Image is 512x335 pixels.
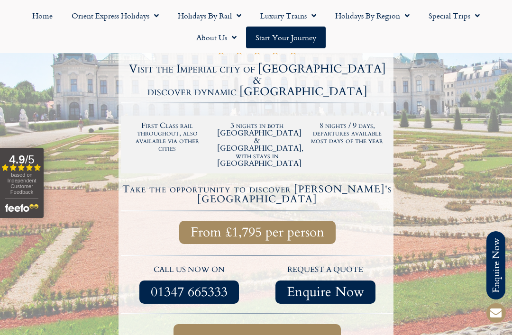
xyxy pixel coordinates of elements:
i: ★ [235,48,244,57]
span: 01347 665333 [151,286,228,298]
a: From £1,795 per person [179,221,336,244]
h4: Take the opportunity to discover [PERSON_NAME]'s [GEOGRAPHIC_DATA] [122,184,392,204]
a: Start your Journey [246,27,326,48]
p: call us now on [126,264,253,276]
a: 01347 665333 [139,281,239,304]
a: Enquire Now [275,281,375,304]
i: ★ [271,48,280,57]
h2: 8 nights / 9 days, departures available most days of the year [307,122,387,145]
a: Orient Express Holidays [62,5,168,27]
a: Special Trips [419,5,489,27]
span: From £1,795 per person [191,226,324,238]
nav: Menu [5,5,507,48]
p: request a quote [262,264,389,276]
i: ★ [253,48,262,57]
h2: 3 nights in both [GEOGRAPHIC_DATA] & [GEOGRAPHIC_DATA], with stays in [GEOGRAPHIC_DATA] [217,122,298,167]
i: ★ [289,48,298,57]
a: About Us [187,27,246,48]
a: Luxury Trains [251,5,326,27]
span: Enquire Now [287,286,364,298]
a: Holidays by Rail [168,5,251,27]
h2: First Class rail throughout, also available via other cities [127,122,208,152]
i: ★ [217,48,226,57]
div: 5/5 [217,47,298,57]
h2: Visit the Imperial city of [GEOGRAPHIC_DATA] & discover dynamic [GEOGRAPHIC_DATA] [121,63,393,98]
a: Holidays by Region [326,5,419,27]
a: Home [23,5,62,27]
